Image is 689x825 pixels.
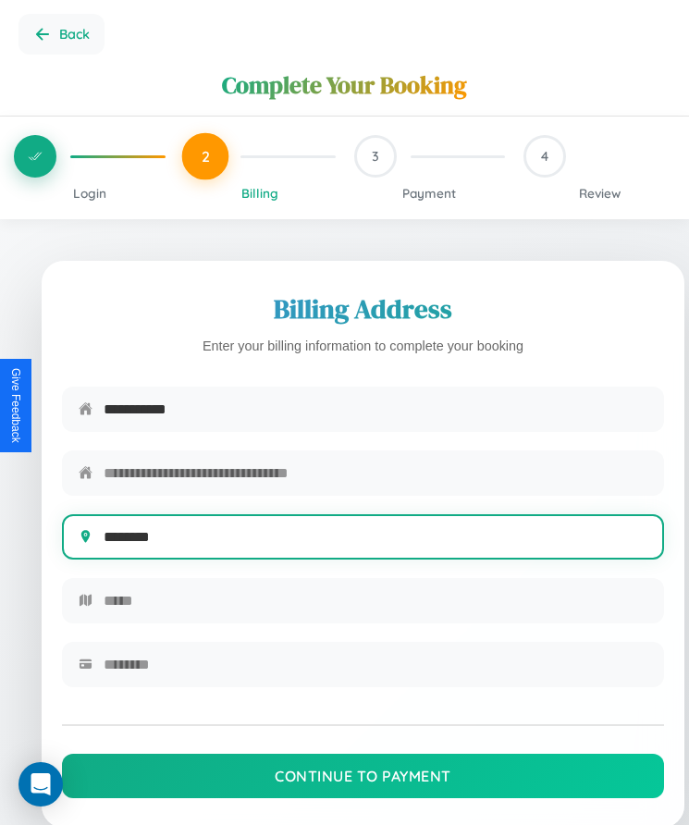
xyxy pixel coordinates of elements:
div: Open Intercom Messenger [18,762,63,807]
span: Review [579,185,621,201]
h2: Billing Address [62,290,664,327]
span: 4 [541,148,548,165]
div: Give Feedback [9,368,22,443]
span: Login [73,185,106,201]
p: Enter your billing information to complete your booking [62,335,664,359]
span: 2 [201,147,209,166]
h1: Complete Your Booking [222,68,467,102]
span: 3 [372,148,379,165]
span: Payment [402,185,456,201]
button: Continue to Payment [62,754,664,798]
button: Go back [18,14,105,55]
span: Billing [241,185,278,201]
